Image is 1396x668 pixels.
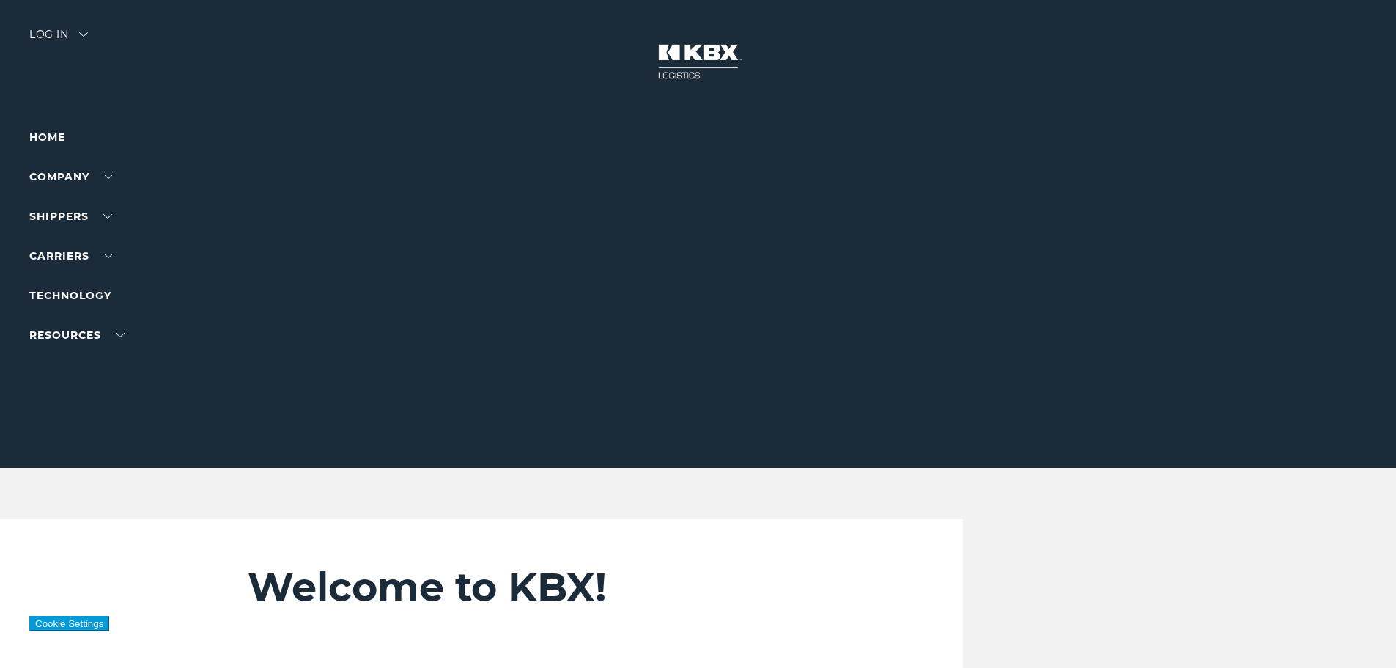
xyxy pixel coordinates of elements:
[29,249,113,263] a: Carriers
[29,131,65,144] a: Home
[29,170,113,183] a: Company
[29,289,111,302] a: Technology
[248,563,876,612] h2: Welcome to KBX!
[29,210,112,223] a: SHIPPERS
[29,29,88,51] div: Log in
[29,329,125,342] a: RESOURCES
[29,616,109,631] button: Cookie Settings
[643,29,753,94] img: kbx logo
[79,32,88,37] img: arrow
